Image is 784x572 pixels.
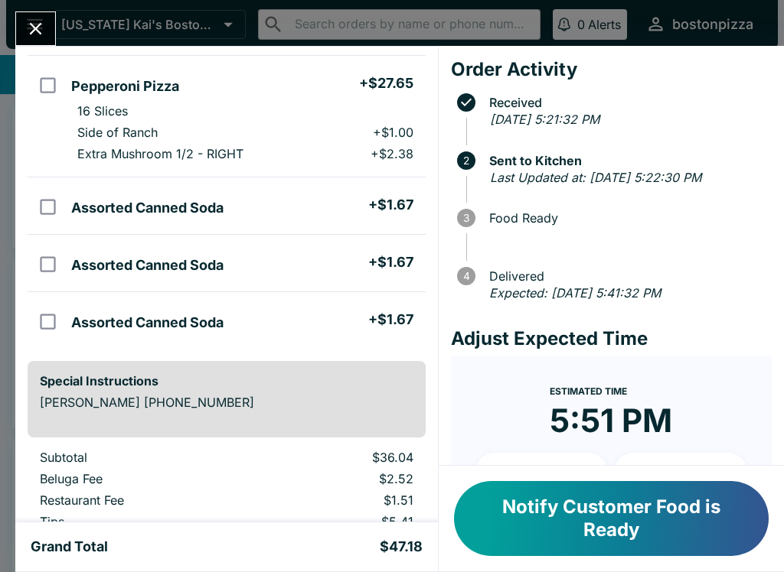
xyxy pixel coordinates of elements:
[482,269,772,283] span: Delivered
[489,285,661,301] em: Expected: [DATE] 5:41:32 PM
[490,112,599,127] em: [DATE] 5:21:32 PM
[77,125,158,140] p: Side of Ranch
[77,103,128,119] p: 16 Slices
[614,453,747,491] button: + 20
[451,327,772,350] h4: Adjust Expected Time
[368,196,413,214] h5: + $1.67
[462,270,469,282] text: 4
[71,199,224,217] h5: Assorted Canned Soda
[380,538,423,556] h5: $47.18
[40,471,240,486] p: Beluga Fee
[71,77,179,96] h5: Pepperoni Pizza
[454,481,769,556] button: Notify Customer Food is Ready
[264,471,413,486] p: $2.52
[451,58,772,81] h4: Order Activity
[463,212,469,224] text: 3
[77,146,243,161] p: Extra Mushroom 1/2 - RIGHT
[359,74,413,93] h5: + $27.65
[40,514,240,529] p: Tips
[71,314,224,332] h5: Assorted Canned Soda
[463,154,469,167] text: 2
[40,395,413,410] p: [PERSON_NAME] [PHONE_NUMBER]
[71,256,224,275] h5: Assorted Canned Soda
[482,211,772,225] span: Food Ready
[264,450,413,465] p: $36.04
[550,385,627,397] span: Estimated Time
[475,453,609,491] button: + 10
[368,310,413,329] h5: + $1.67
[550,401,672,440] time: 5:51 PM
[371,146,413,161] p: + $2.38
[264,514,413,529] p: $5.41
[40,450,240,465] p: Subtotal
[40,492,240,508] p: Restaurant Fee
[264,492,413,508] p: $1.51
[373,125,413,140] p: + $1.00
[40,373,413,388] h6: Special Instructions
[482,96,772,109] span: Received
[482,154,772,167] span: Sent to Kitchen
[368,253,413,271] h5: + $1.67
[16,12,55,45] button: Close
[490,170,701,185] em: Last Updated at: [DATE] 5:22:30 PM
[31,538,108,556] h5: Grand Total
[28,450,426,557] table: orders table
